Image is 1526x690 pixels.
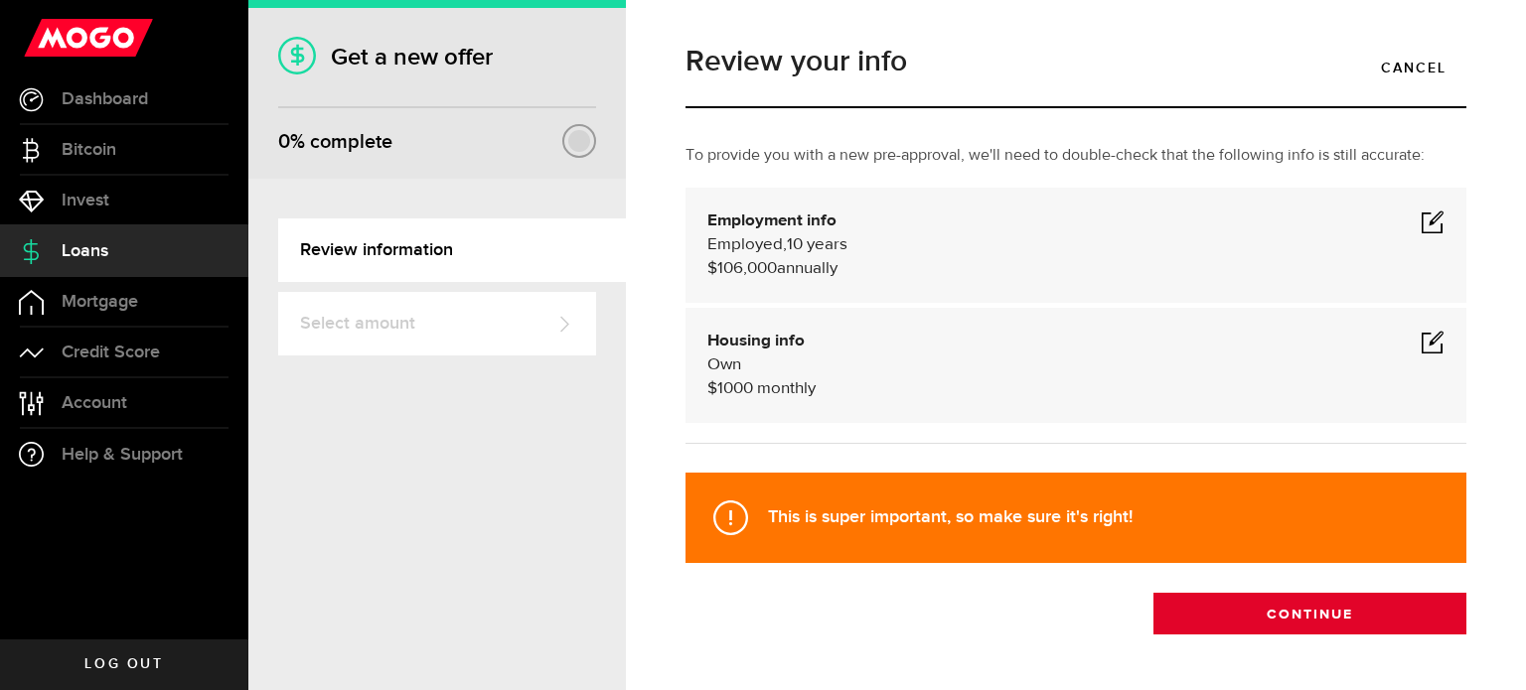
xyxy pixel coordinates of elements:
[707,236,783,253] span: Employed
[62,446,183,464] span: Help & Support
[707,260,777,277] span: $106,000
[62,192,109,209] span: Invest
[278,124,392,160] div: % complete
[16,8,76,68] button: Open LiveChat chat widget
[278,292,596,355] a: Select amount
[278,43,596,71] h1: Get a new offer
[757,380,816,397] span: monthly
[62,394,127,412] span: Account
[62,293,138,311] span: Mortgage
[777,260,838,277] span: annually
[707,356,741,373] span: Own
[686,144,1466,168] p: To provide you with a new pre-approval, we'll need to double-check that the following info is sti...
[787,236,847,253] span: 10 years
[707,333,805,349] b: Housing info
[686,47,1466,76] h1: Review your info
[62,242,108,260] span: Loans
[717,380,753,397] span: 1000
[84,657,163,671] span: Log out
[707,380,717,397] span: $
[1153,593,1466,634] button: Continue
[783,236,787,253] span: ,
[768,506,1133,527] strong: This is super important, so make sure it's right!
[278,130,290,154] span: 0
[62,90,148,108] span: Dashboard
[62,344,160,361] span: Credit Score
[1361,47,1466,88] a: Cancel
[62,141,116,159] span: Bitcoin
[707,212,837,229] b: Employment info
[278,218,626,282] a: Review information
